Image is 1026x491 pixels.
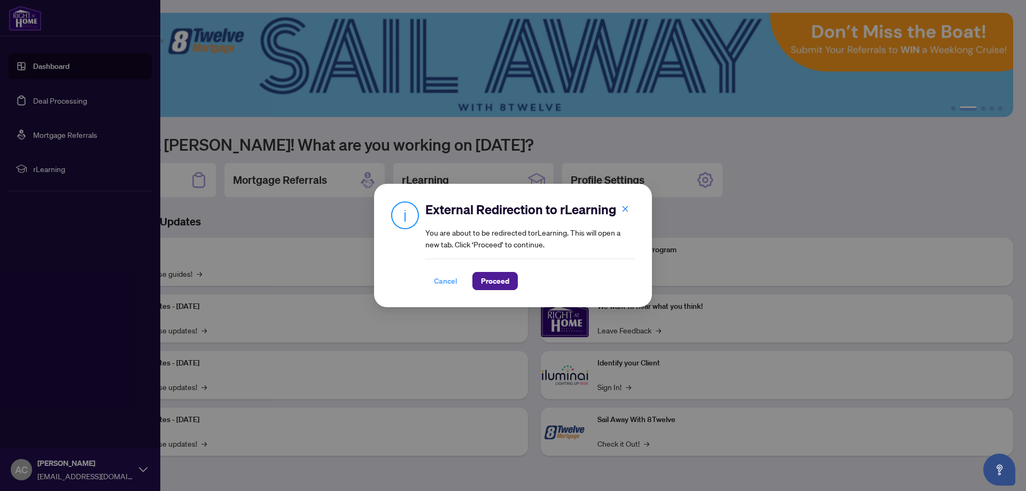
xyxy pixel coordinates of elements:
[621,205,629,213] span: close
[434,272,457,290] span: Cancel
[472,272,518,290] button: Proceed
[425,272,466,290] button: Cancel
[425,201,635,218] h2: External Redirection to rLearning
[983,454,1015,486] button: Open asap
[391,201,419,229] img: Info Icon
[425,201,635,290] div: You are about to be redirected to rLearning . This will open a new tab. Click ‘Proceed’ to continue.
[481,272,509,290] span: Proceed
